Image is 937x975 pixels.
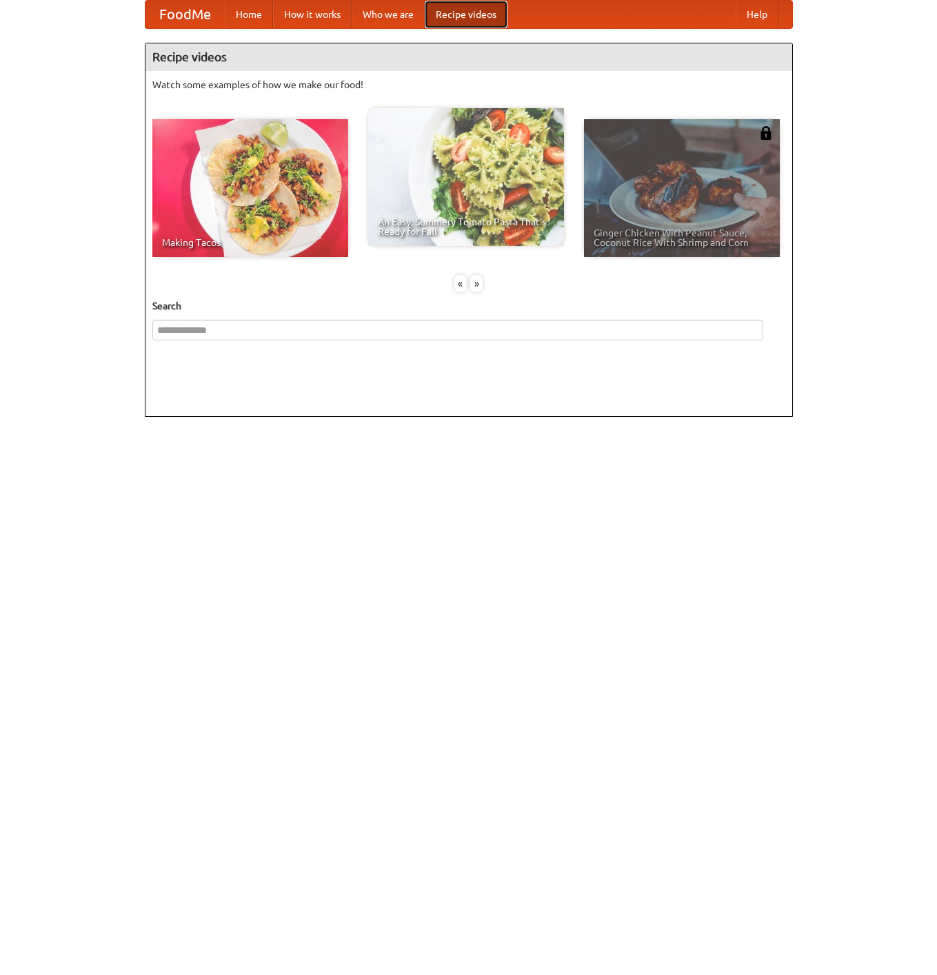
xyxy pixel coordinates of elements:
div: » [470,275,483,292]
h4: Recipe videos [145,43,792,71]
p: Watch some examples of how we make our food! [152,78,785,92]
span: Making Tacos [162,238,339,247]
a: How it works [273,1,352,28]
a: FoodMe [145,1,225,28]
a: Making Tacos [152,119,348,257]
a: An Easy, Summery Tomato Pasta That's Ready for Fall [368,108,564,246]
span: An Easy, Summery Tomato Pasta That's Ready for Fall [378,217,554,236]
h5: Search [152,299,785,313]
img: 483408.png [759,126,773,140]
a: Recipe videos [425,1,507,28]
a: Help [736,1,778,28]
a: Who we are [352,1,425,28]
a: Home [225,1,273,28]
div: « [454,275,467,292]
